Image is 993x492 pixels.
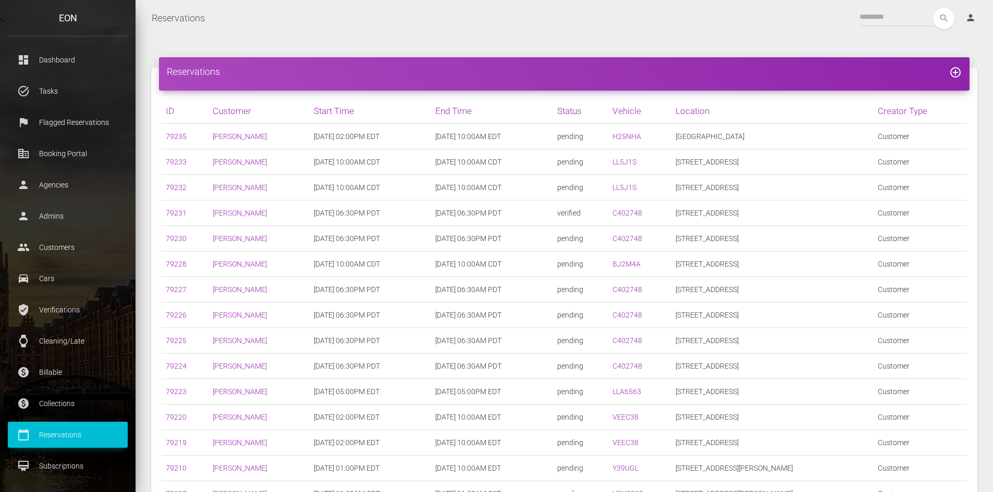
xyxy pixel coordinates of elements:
a: 79232 [166,183,187,192]
a: Y39UGL [612,464,639,472]
a: 79210 [166,464,187,472]
td: [DATE] 06:30PM PDT [310,354,432,379]
a: VEEC38 [612,413,639,421]
td: Customer [874,379,967,405]
td: [DATE] 06:30PM PDT [310,302,432,328]
td: [DATE] 06:30AM PDT [431,302,553,328]
a: [PERSON_NAME] [213,285,267,294]
i: add_circle_outline [949,66,962,79]
td: [STREET_ADDRESS] [671,226,874,251]
p: Subscriptions [16,458,120,474]
a: 79219 [166,438,187,447]
td: [STREET_ADDRESS] [671,277,874,302]
a: calendar_today Reservations [8,422,128,448]
td: [STREET_ADDRESS] [671,149,874,175]
td: pending [553,277,608,302]
th: ID [162,98,209,124]
a: person [958,8,985,29]
a: 79231 [166,209,187,217]
p: Collections [16,396,120,411]
a: 79230 [166,234,187,243]
a: [PERSON_NAME] [213,362,267,370]
a: [PERSON_NAME] [213,413,267,421]
td: [GEOGRAPHIC_DATA] [671,124,874,149]
a: Reservations [152,5,205,31]
td: [DATE] 06:30PM PDT [310,277,432,302]
a: LL5J1S [612,183,636,192]
a: flag Flagged Reservations [8,109,128,135]
td: pending [553,456,608,481]
td: Customer [874,354,967,379]
a: 79235 [166,132,187,141]
a: paid Billable [8,359,128,385]
td: [DATE] 06:30AM PDT [431,277,553,302]
a: [PERSON_NAME] [213,260,267,268]
a: paid Collections [8,390,128,417]
td: [DATE] 05:00PM EDT [310,379,432,405]
a: [PERSON_NAME] [213,464,267,472]
th: Status [553,98,608,124]
a: LL5J1S [612,158,636,166]
td: [DATE] 06:30PM PDT [431,226,553,251]
th: Vehicle [608,98,671,124]
td: Customer [874,200,967,226]
a: [PERSON_NAME] [213,311,267,319]
button: search [933,8,954,29]
a: verified_user Verifications [8,297,128,323]
a: person Agencies [8,172,128,198]
p: Customers [16,239,120,255]
td: [DATE] 02:00PM EDT [310,124,432,149]
p: Verifications [16,302,120,318]
td: [STREET_ADDRESS] [671,200,874,226]
td: pending [553,354,608,379]
td: [STREET_ADDRESS] [671,430,874,456]
a: [PERSON_NAME] [213,209,267,217]
td: Customer [874,124,967,149]
td: [STREET_ADDRESS] [671,251,874,277]
a: 79226 [166,311,187,319]
a: people Customers [8,234,128,260]
p: Booking Portal [16,146,120,161]
td: pending [553,149,608,175]
td: Customer [874,251,967,277]
a: [PERSON_NAME] [213,158,267,166]
i: person [965,12,976,23]
td: Customer [874,456,967,481]
p: Admins [16,208,120,224]
td: pending [553,226,608,251]
td: [STREET_ADDRESS] [671,405,874,430]
td: pending [553,379,608,405]
td: [DATE] 10:00AM CDT [431,175,553,200]
td: Customer [874,328,967,354]
p: Billable [16,364,120,380]
td: [DATE] 06:30PM PDT [431,200,553,226]
a: C402748 [612,362,642,370]
a: person Admins [8,203,128,229]
a: drive_eta Cars [8,266,128,292]
td: Customer [874,149,967,175]
a: LLA6563 [612,387,641,396]
td: [STREET_ADDRESS] [671,379,874,405]
a: corporate_fare Booking Portal [8,141,128,167]
a: [PERSON_NAME] [213,183,267,192]
td: [DATE] 10:00AM CDT [310,149,432,175]
td: verified [553,200,608,226]
td: [DATE] 02:00PM EDT [310,405,432,430]
td: [STREET_ADDRESS] [671,354,874,379]
p: Reservations [16,427,120,443]
p: Flagged Reservations [16,115,120,130]
a: 79225 [166,336,187,345]
td: pending [553,430,608,456]
td: [DATE] 06:30PM PDT [310,328,432,354]
a: [PERSON_NAME] [213,234,267,243]
td: [DATE] 06:30AM PDT [431,328,553,354]
td: pending [553,302,608,328]
td: Customer [874,430,967,456]
a: task_alt Tasks [8,78,128,104]
p: Tasks [16,83,120,99]
td: [STREET_ADDRESS] [671,302,874,328]
a: 79228 [166,260,187,268]
td: [STREET_ADDRESS] [671,328,874,354]
th: Customer [209,98,309,124]
a: 79224 [166,362,187,370]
